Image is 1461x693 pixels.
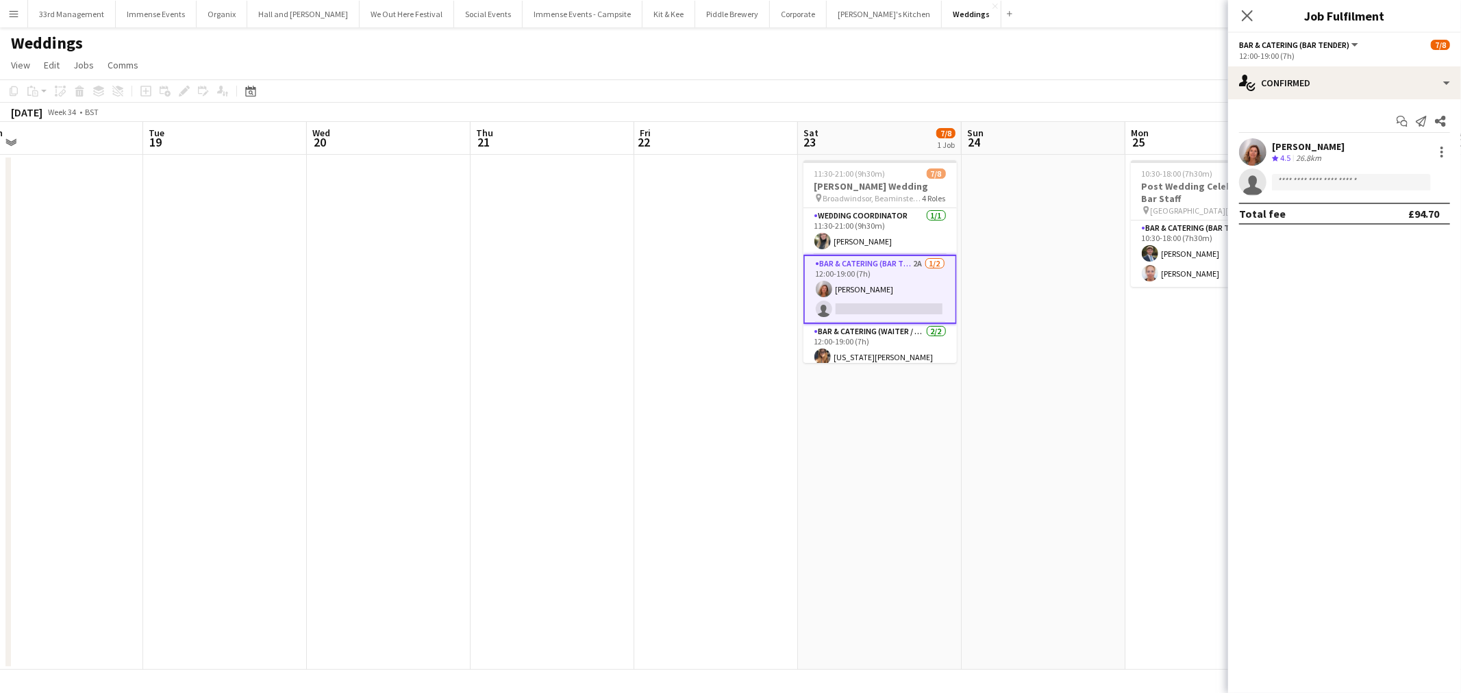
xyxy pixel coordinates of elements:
div: Confirmed [1228,66,1461,99]
app-card-role: Bar & Catering (Bar Tender)2A1/212:00-19:00 (7h)[PERSON_NAME] [803,255,957,324]
button: Corporate [770,1,827,27]
span: 20 [310,134,330,150]
span: 4 Roles [923,193,946,203]
span: Sun [967,127,984,139]
span: 11:30-21:00 (9h30m) [814,168,886,179]
button: Organix [197,1,247,27]
span: Jobs [73,59,94,71]
div: 26.8km [1293,153,1324,164]
span: Bar & Catering (Bar Tender) [1239,40,1349,50]
button: [PERSON_NAME]'s Kitchen [827,1,942,27]
button: Bar & Catering (Bar Tender) [1239,40,1360,50]
span: 10:30-18:00 (7h30m) [1142,168,1213,179]
app-job-card: 10:30-18:00 (7h30m)2/2Post Wedding Celebration - Bar Staff [GEOGRAPHIC_DATA][PERSON_NAME], [GEOGR... [1131,160,1284,287]
button: Piddle Brewery [695,1,770,27]
h3: [PERSON_NAME] Wedding [803,180,957,192]
app-card-role: Wedding Coordinator1/111:30-21:00 (9h30m)[PERSON_NAME] [803,208,957,255]
h3: Post Wedding Celebration - Bar Staff [1131,180,1284,205]
span: 23 [801,134,819,150]
span: Broadwindsor, Beaminster, [GEOGRAPHIC_DATA] [823,193,923,203]
h3: Job Fulfilment [1228,7,1461,25]
span: Thu [476,127,493,139]
button: Immense Events - Campsite [523,1,642,27]
span: Mon [1131,127,1149,139]
span: 19 [147,134,164,150]
span: Tue [149,127,164,139]
div: 12:00-19:00 (7h) [1239,51,1450,61]
button: Immense Events [116,1,197,27]
span: 7/8 [1431,40,1450,50]
div: £94.70 [1408,207,1439,220]
button: 33rd Management [28,1,116,27]
button: Hall and [PERSON_NAME] [247,1,360,27]
span: 24 [965,134,984,150]
span: Sat [803,127,819,139]
span: 7/8 [927,168,946,179]
a: Edit [38,56,65,74]
span: 21 [474,134,493,150]
button: Weddings [942,1,1001,27]
a: Comms [102,56,144,74]
app-job-card: 11:30-21:00 (9h30m)7/8[PERSON_NAME] Wedding Broadwindsor, Beaminster, [GEOGRAPHIC_DATA]4 RolesWed... [803,160,957,363]
span: 4.5 [1280,153,1290,163]
span: Fri [640,127,651,139]
span: Edit [44,59,60,71]
span: 22 [638,134,651,150]
a: View [5,56,36,74]
div: BST [85,107,99,117]
span: [GEOGRAPHIC_DATA][PERSON_NAME], [GEOGRAPHIC_DATA] [1151,205,1253,216]
h1: Weddings [11,33,83,53]
button: Kit & Kee [642,1,695,27]
span: Wed [312,127,330,139]
div: Total fee [1239,207,1286,220]
div: 1 Job [937,140,955,150]
span: Comms [108,59,138,71]
button: Social Events [454,1,523,27]
span: View [11,59,30,71]
button: We Out Here Festival [360,1,454,27]
span: 7/8 [936,128,956,138]
a: Jobs [68,56,99,74]
div: [DATE] [11,105,42,119]
div: [PERSON_NAME] [1272,140,1345,153]
app-card-role: Bar & Catering (Waiter / waitress)2/212:00-19:00 (7h)[US_STATE][PERSON_NAME] [803,324,957,394]
app-card-role: Bar & Catering (Bar Tender)2/210:30-18:00 (7h30m)[PERSON_NAME][PERSON_NAME] [1131,220,1284,287]
span: Week 34 [45,107,79,117]
span: 25 [1129,134,1149,150]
